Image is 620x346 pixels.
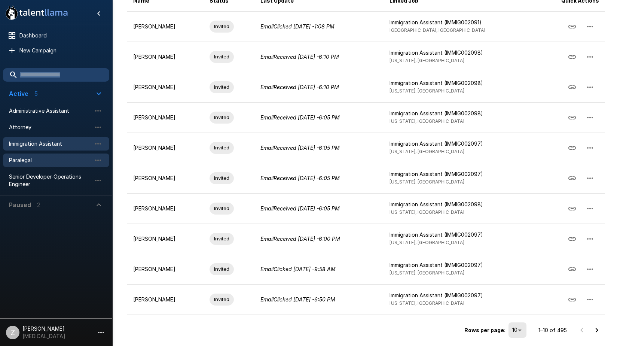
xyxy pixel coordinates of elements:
span: [US_STATE], [GEOGRAPHIC_DATA] [390,240,464,245]
span: Invited [210,174,234,182]
span: Copy Interview Link [563,204,581,211]
span: Invited [210,84,234,91]
span: [US_STATE], [GEOGRAPHIC_DATA] [390,118,464,124]
p: [PERSON_NAME] [133,296,198,303]
span: Invited [210,23,234,30]
p: [PERSON_NAME] [133,235,198,243]
i: Email Clicked [DATE] - 1:08 PM [260,23,335,30]
i: Email Received [DATE] - 6:05 PM [260,205,340,212]
i: Email Received [DATE] - 6:05 PM [260,114,340,121]
p: Immigration Assistant (IMMIG002091) [390,19,529,26]
p: [PERSON_NAME] [133,265,198,273]
span: [US_STATE], [GEOGRAPHIC_DATA] [390,149,464,154]
p: [PERSON_NAME] [133,174,198,182]
i: Email Received [DATE] - 6:00 PM [260,236,340,242]
span: Copy Interview Link [563,83,581,89]
span: [US_STATE], [GEOGRAPHIC_DATA] [390,88,464,94]
span: Copy Interview Link [563,174,581,180]
span: Invited [210,296,234,303]
span: Copy Interview Link [563,53,581,59]
div: 10 [508,322,526,337]
span: Copy Interview Link [563,144,581,150]
p: Rows per page: [464,327,506,334]
span: Invited [210,205,234,212]
p: 1–10 of 495 [538,327,567,334]
i: Email Received [DATE] - 6:05 PM [260,175,340,181]
p: [PERSON_NAME] [133,114,198,121]
span: [GEOGRAPHIC_DATA], [GEOGRAPHIC_DATA] [390,27,485,33]
p: Immigration Assistant (IMMIG002098) [390,110,529,117]
span: Invited [210,53,234,60]
i: Email Received [DATE] - 6:10 PM [260,84,339,90]
p: Immigration Assistant (IMMIG002097) [390,231,529,239]
span: Invited [210,144,234,151]
p: [PERSON_NAME] [133,84,198,91]
p: [PERSON_NAME] [133,144,198,152]
p: Immigration Assistant (IMMIG002097) [390,292,529,299]
p: [PERSON_NAME] [133,205,198,212]
p: [PERSON_NAME] [133,23,198,30]
i: Email Received [DATE] - 6:10 PM [260,54,339,60]
span: [US_STATE], [GEOGRAPHIC_DATA] [390,300,464,306]
p: Immigration Assistant (IMMIG002098) [390,201,529,208]
span: Invited [210,114,234,121]
span: Copy Interview Link [563,113,581,120]
button: Go to next page [589,323,604,338]
span: Invited [210,265,234,273]
p: [PERSON_NAME] [133,53,198,61]
p: Immigration Assistant (IMMIG002097) [390,140,529,148]
i: Email Received [DATE] - 6:05 PM [260,145,340,151]
span: [US_STATE], [GEOGRAPHIC_DATA] [390,209,464,215]
span: [US_STATE], [GEOGRAPHIC_DATA] [390,270,464,276]
i: Email Clicked [DATE] - 6:50 PM [260,296,335,303]
span: [US_STATE], [GEOGRAPHIC_DATA] [390,58,464,63]
span: Invited [210,235,234,242]
p: Immigration Assistant (IMMIG002097) [390,261,529,269]
span: [US_STATE], [GEOGRAPHIC_DATA] [390,179,464,185]
span: Copy Interview Link [563,22,581,29]
p: Immigration Assistant (IMMIG002097) [390,170,529,178]
i: Email Clicked [DATE] - 9:58 AM [260,266,336,272]
p: Immigration Assistant (IMMIG002098) [390,49,529,57]
span: Copy Interview Link [563,295,581,302]
span: Copy Interview Link [563,265,581,271]
span: Copy Interview Link [563,235,581,241]
p: Immigration Assistant (IMMIG002098) [390,79,529,87]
